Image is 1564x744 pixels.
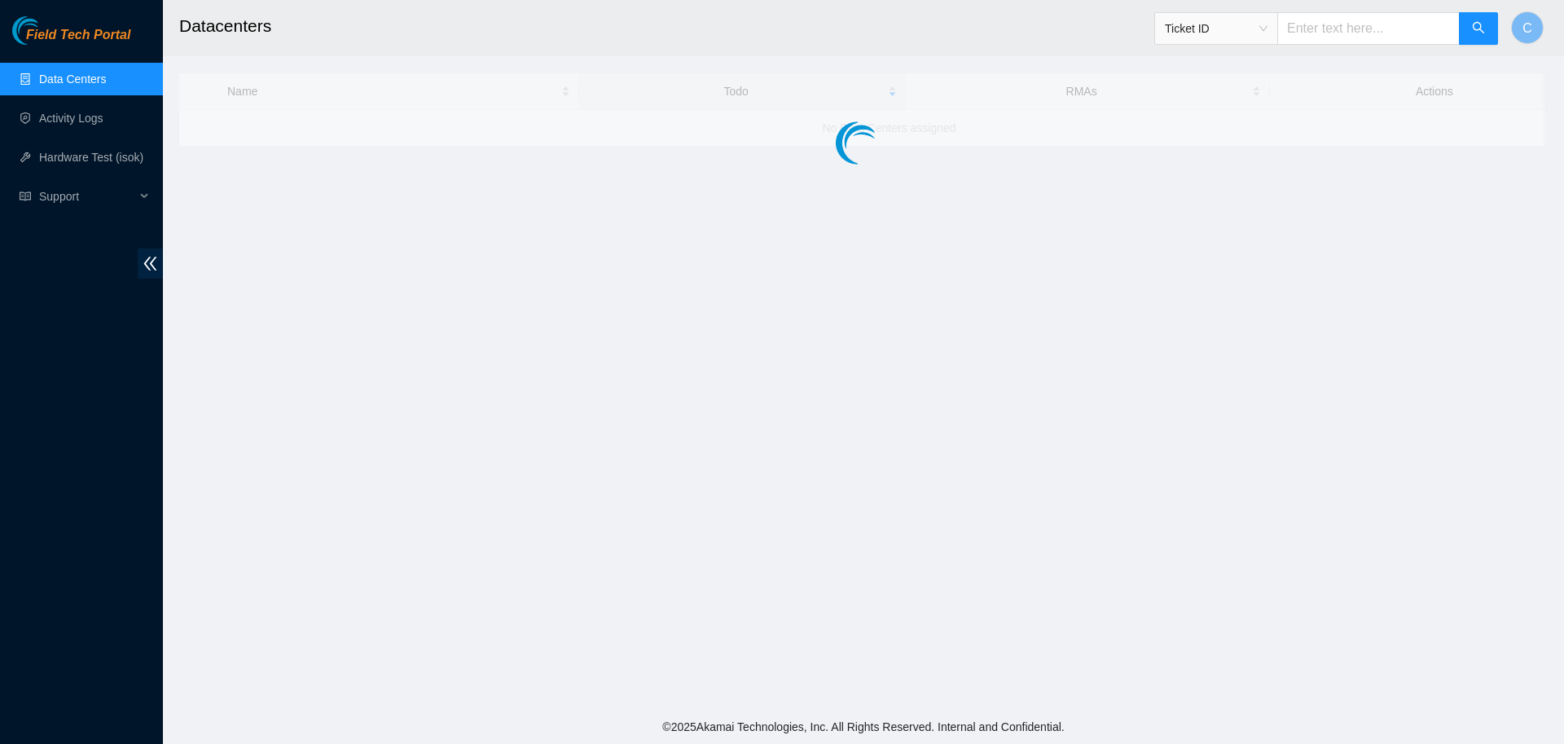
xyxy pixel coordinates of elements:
a: Hardware Test (isok) [39,151,143,164]
span: Support [39,180,135,213]
footer: © 2025 Akamai Technologies, Inc. All Rights Reserved. Internal and Confidential. [163,710,1564,744]
a: Data Centers [39,73,106,86]
a: Akamai TechnologiesField Tech Portal [12,29,130,51]
button: C [1511,11,1544,44]
input: Enter text here... [1277,12,1460,45]
span: double-left [138,249,163,279]
button: search [1459,12,1498,45]
img: Akamai Technologies [12,16,82,45]
a: Activity Logs [39,112,103,125]
span: search [1472,21,1485,37]
span: Field Tech Portal [26,28,130,43]
span: read [20,191,31,202]
span: Ticket ID [1165,16,1267,41]
span: C [1522,18,1532,38]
